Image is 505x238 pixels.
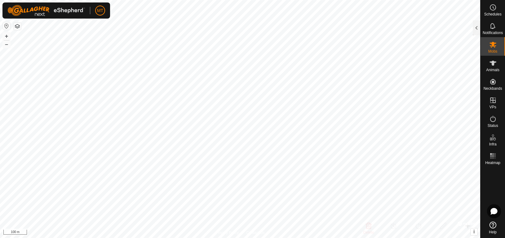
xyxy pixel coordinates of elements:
span: Help [489,230,497,234]
button: i [471,228,477,235]
span: MT [97,7,103,14]
button: Map Layers [14,23,21,30]
span: Mobs [488,50,497,53]
span: Notifications [483,31,503,35]
button: Reset Map [3,22,10,30]
a: Privacy Policy [215,230,239,236]
button: + [3,32,10,40]
span: Neckbands [483,87,502,90]
a: Help [481,219,505,236]
span: Status [487,124,498,128]
img: Gallagher Logo [7,5,85,16]
span: Infra [489,142,496,146]
span: Heatmap [485,161,500,165]
span: VPs [489,105,496,109]
button: – [3,41,10,48]
span: Animals [486,68,499,72]
span: i [473,229,475,234]
a: Contact Us [246,230,264,236]
span: Schedules [484,12,501,16]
